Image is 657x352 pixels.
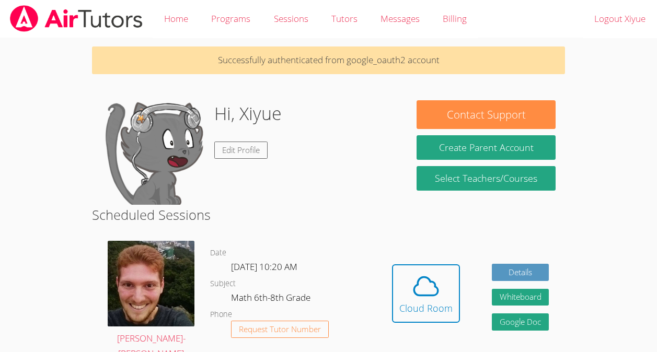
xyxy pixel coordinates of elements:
[101,100,206,205] img: default.png
[492,264,549,281] a: Details
[92,205,565,225] h2: Scheduled Sessions
[214,142,268,159] a: Edit Profile
[231,321,329,338] button: Request Tutor Number
[210,247,226,260] dt: Date
[417,100,555,129] button: Contact Support
[417,135,555,160] button: Create Parent Account
[9,5,144,32] img: airtutors_banner-c4298cdbf04f3fff15de1276eac7730deb9818008684d7c2e4769d2f7ddbe033.png
[210,277,236,290] dt: Subject
[492,313,549,331] a: Google Doc
[231,261,297,273] span: [DATE] 10:20 AM
[231,290,313,308] dd: Math 6th-8th Grade
[214,100,282,127] h1: Hi, Xiyue
[392,264,460,323] button: Cloud Room
[239,325,321,333] span: Request Tutor Number
[399,301,453,315] div: Cloud Room
[210,308,232,321] dt: Phone
[108,241,194,326] img: avatar.png
[492,289,549,306] button: Whiteboard
[381,13,420,25] span: Messages
[92,46,565,74] p: Successfully authenticated from google_oauth2 account
[417,166,555,191] a: Select Teachers/Courses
